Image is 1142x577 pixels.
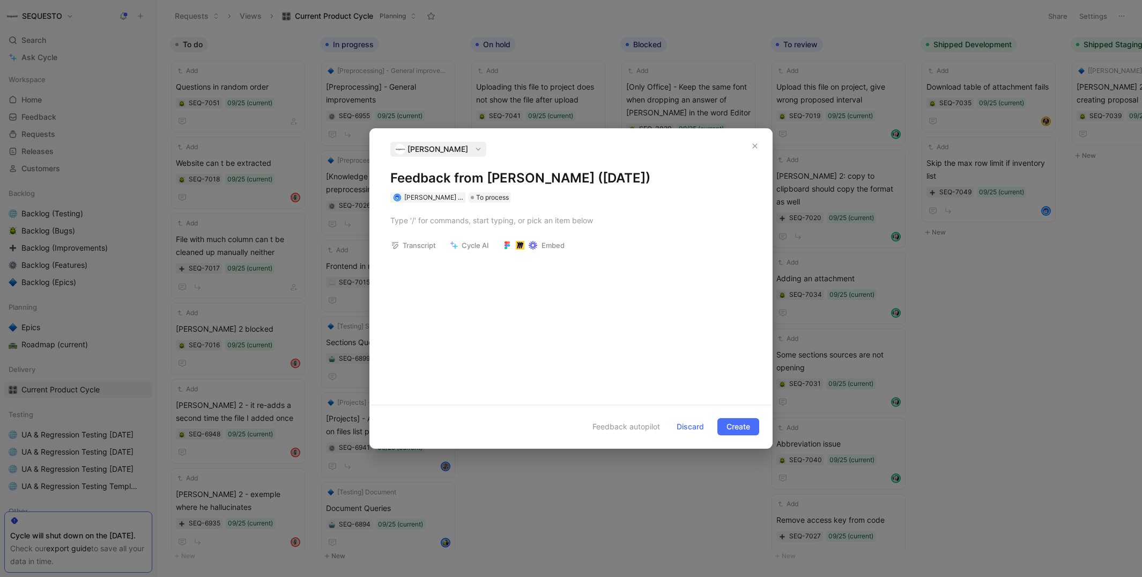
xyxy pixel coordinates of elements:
[445,238,494,253] button: Cycle AI
[395,144,405,155] img: logo
[394,194,400,200] img: avatar
[476,192,509,203] span: To process
[717,418,759,435] button: Create
[677,420,704,433] span: Discard
[404,193,495,201] span: [PERSON_NAME] t'Serstevens
[390,170,752,187] h1: Feedback from [PERSON_NAME] ([DATE])
[386,238,441,253] button: Transcript
[668,418,713,435] button: Discard
[469,192,511,203] div: To process
[407,143,468,156] span: [PERSON_NAME]
[390,142,486,157] button: logo[PERSON_NAME]
[726,420,750,433] span: Create
[498,238,569,253] button: Embed
[592,420,660,433] span: Feedback autopilot
[570,420,663,434] button: Feedback autopilot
